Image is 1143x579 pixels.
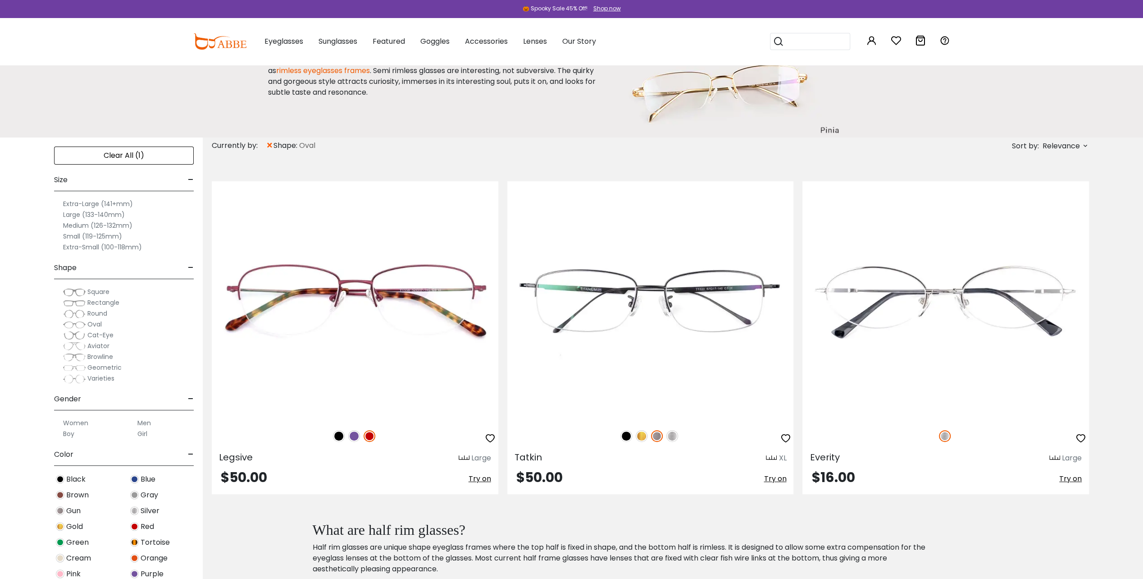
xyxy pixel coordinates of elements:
[130,475,139,483] img: Blue
[63,353,86,362] img: Browline.png
[63,198,133,209] label: Extra-Large (141+mm)
[87,309,107,318] span: Round
[469,473,491,484] span: Try on
[87,320,102,329] span: Oval
[264,36,303,46] span: Eyeglasses
[87,363,122,372] span: Geometric
[939,430,951,442] img: Silver
[63,320,86,329] img: Oval.png
[276,65,370,76] a: rimless eyeglasses frames
[221,468,267,487] span: $50.00
[130,538,139,547] img: Tortoise
[420,36,450,46] span: Goggles
[141,553,168,564] span: Orange
[348,430,360,442] img: Purple
[188,257,194,279] span: -
[779,453,786,464] div: XL
[141,490,158,501] span: Gray
[87,374,114,383] span: Varieties
[87,287,109,296] span: Square
[66,553,91,564] span: Cream
[1062,453,1082,464] div: Large
[273,140,299,151] span: shape:
[66,505,81,516] span: Gun
[313,542,934,574] p: Half rim glasses are unique shape eyeglass frames where the top half is fixed in shape, and the b...
[516,468,563,487] span: $50.00
[56,506,64,515] img: Gun
[373,36,405,46] span: Featured
[63,331,86,340] img: Cat-Eye.png
[54,257,77,279] span: Shape
[54,147,194,165] div: Clear All (1)
[802,181,1089,420] img: Silver Everity - Metal ,Adjust Nose Pads
[54,444,73,465] span: Color
[589,5,621,12] a: Shop now
[212,181,498,420] img: Red Legsive - Titanium ,Adjust Nose Pads
[63,342,86,351] img: Aviator.png
[141,474,155,485] span: Blue
[1059,473,1082,484] span: Try on
[313,521,934,538] h2: What are half rim glasses?
[56,554,64,562] img: Cream
[469,471,491,487] button: Try on
[1012,141,1039,151] span: Sort by:
[219,451,253,464] span: Legsive
[63,363,86,372] img: Geometric.png
[63,209,125,220] label: Large (133-140mm)
[87,298,119,307] span: Rectangle
[523,36,547,46] span: Lenses
[66,490,89,501] span: Brown
[141,505,159,516] span: Silver
[193,33,246,50] img: abbeglasses.com
[56,475,64,483] img: Black
[141,537,170,548] span: Tortoise
[764,471,786,487] button: Try on
[471,453,491,464] div: Large
[1059,471,1082,487] button: Try on
[63,428,74,439] label: Boy
[130,491,139,499] img: Gray
[515,451,542,464] span: Tatkin
[811,468,855,487] span: $16.00
[636,430,647,442] img: Gold
[141,521,154,532] span: Red
[66,521,83,532] span: Gold
[130,570,139,578] img: Purple
[63,299,86,308] img: Rectangle.png
[562,36,596,46] span: Our Story
[87,341,109,350] span: Aviator
[666,430,678,442] img: Silver
[63,374,86,384] img: Varieties.png
[56,570,64,578] img: Pink
[63,288,86,297] img: Square.png
[364,430,375,442] img: Red
[63,220,132,231] label: Medium (126-132mm)
[299,140,315,151] span: Oval
[66,474,86,485] span: Black
[56,538,64,547] img: Green
[188,169,194,191] span: -
[333,430,345,442] img: Black
[319,36,357,46] span: Sunglasses
[63,418,88,428] label: Women
[459,455,469,462] img: size ruler
[1043,138,1080,154] span: Relevance
[56,491,64,499] img: Brown
[137,418,151,428] label: Men
[54,169,68,191] span: Size
[56,522,64,531] img: Gold
[810,451,839,464] span: Everity
[66,537,89,548] span: Green
[63,231,122,242] label: Small (119-125mm)
[63,242,142,253] label: Extra-Small (100-118mm)
[507,181,794,420] a: Gun Tatkin - Titanium ,Adjust Nose Pads
[130,522,139,531] img: Red
[130,506,139,515] img: Silver
[465,36,508,46] span: Accessories
[63,309,86,318] img: Round.png
[766,455,777,462] img: size ruler
[188,388,194,410] span: -
[87,331,114,340] span: Cat-Eye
